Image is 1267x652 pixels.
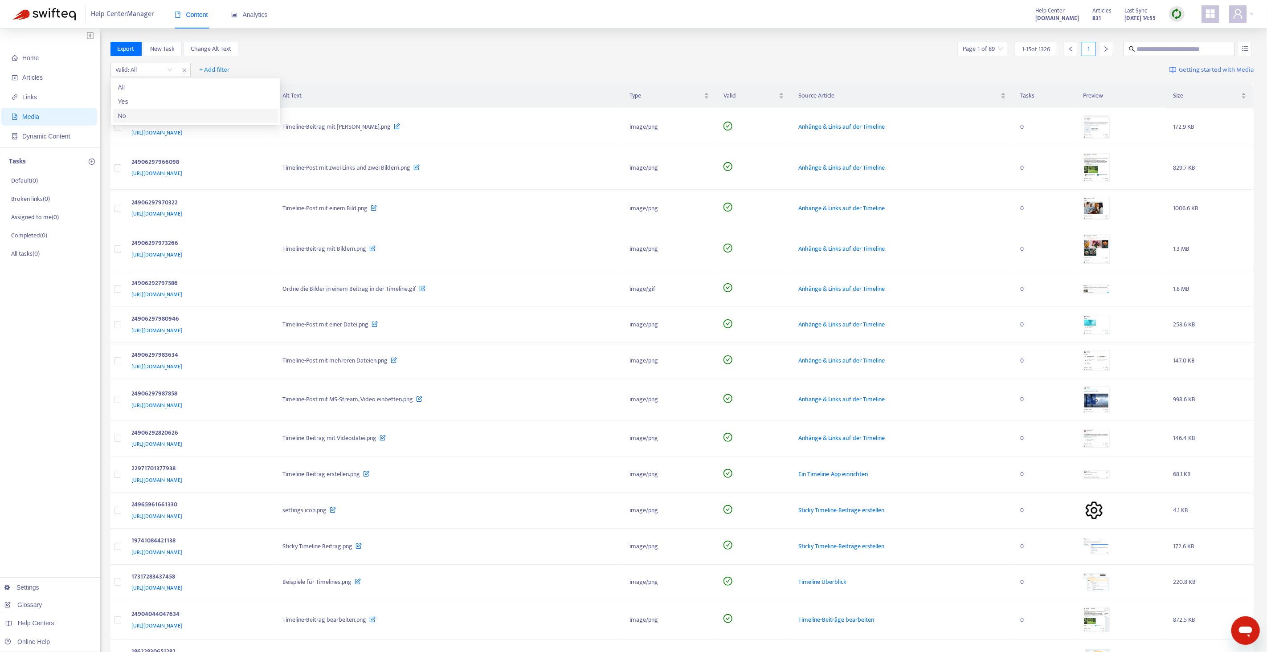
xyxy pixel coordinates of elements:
[1173,356,1247,366] div: 147.0 KB
[132,389,265,400] div: 24906297987858
[1083,607,1110,632] img: media-preview
[622,84,717,108] th: Type
[132,512,183,521] span: [URL][DOMAIN_NAME]
[1020,433,1069,443] div: 0
[1020,244,1069,254] div: 0
[11,212,59,222] p: Assigned to me ( 0 )
[132,428,265,440] div: 24906292820626
[1076,84,1166,108] th: Preview
[723,91,777,101] span: Valid
[110,42,142,56] button: Export
[629,91,703,101] span: Type
[1092,6,1111,16] span: Articles
[118,44,135,54] span: Export
[1035,13,1079,23] a: [DOMAIN_NAME]
[11,249,40,258] p: All tasks ( 0 )
[132,609,265,621] div: 24904044047634
[1173,505,1247,515] div: 4.1 KB
[9,156,26,167] p: Tasks
[1083,538,1110,555] img: media-preview
[132,621,183,630] span: [URL][DOMAIN_NAME]
[1022,45,1050,54] span: 1 - 15 of 1326
[622,493,717,529] td: image/png
[1103,46,1109,52] span: right
[798,433,885,443] span: Anhänge & Links auf der Timeline
[132,401,183,410] span: [URL][DOMAIN_NAME]
[91,6,155,23] span: Help Center Manager
[193,63,237,77] button: + Add filter
[132,548,183,557] span: [URL][DOMAIN_NAME]
[798,394,885,404] span: Anhänge & Links auf der Timeline
[191,44,231,54] span: Change Alt Text
[622,146,717,190] td: image/png
[723,577,732,586] span: check-circle
[1124,13,1156,23] strong: [DATE] 14:55
[132,250,183,259] span: [URL][DOMAIN_NAME]
[723,319,732,328] span: check-circle
[1173,542,1247,551] div: 172.6 KB
[791,84,1013,108] th: Source Article
[622,190,717,228] td: image/png
[132,572,265,583] div: 17317283437458
[132,128,183,137] span: [URL][DOMAIN_NAME]
[12,133,18,139] span: container
[132,278,265,290] div: 24906292797586
[1035,6,1065,16] span: Help Center
[1083,386,1110,413] img: media-preview
[12,74,18,81] span: account-book
[622,529,717,565] td: image/png
[1173,433,1247,443] div: 146.4 KB
[1173,91,1239,101] span: Size
[798,163,885,173] span: Anhänge & Links auf der Timeline
[622,379,717,421] td: image/png
[1231,616,1260,645] iframe: Button to launch messaging window
[1020,505,1069,515] div: 0
[1020,395,1069,404] div: 0
[1169,63,1254,77] a: Getting started with Media
[723,162,732,171] span: check-circle
[132,314,265,326] div: 24906297980946
[282,122,391,132] span: Timeline-Beitrag mit [PERSON_NAME].png
[12,114,18,120] span: file-image
[1082,42,1096,56] div: 1
[175,12,181,18] span: book
[1173,163,1247,173] div: 829.7 KB
[723,433,732,442] span: check-circle
[1173,615,1247,625] div: 872.5 KB
[22,54,39,61] span: Home
[12,94,18,100] span: link
[798,541,884,551] span: Sticky Timeline-Beiträge erstellen
[132,500,265,511] div: 24965961661330
[4,601,42,608] a: Glossary
[143,42,182,56] button: New Task
[282,244,366,254] span: Timeline-Beitrag mit Bildern.png
[275,84,622,108] th: Alt Text
[1020,204,1069,213] div: 0
[118,97,273,106] div: Yes
[1068,46,1074,52] span: left
[622,600,717,640] td: image/png
[282,541,352,551] span: Sticky Timeline Beitrag.png
[11,231,47,240] p: Completed ( 0 )
[282,505,327,515] span: settings icon.png
[22,113,39,120] span: Media
[1238,42,1252,56] button: unordered-list
[282,394,413,404] span: Timeline-Post mit MS-Stream, Video einbetten.png
[1020,320,1069,330] div: 0
[1020,122,1069,132] div: 0
[723,469,732,478] span: check-circle
[89,159,95,165] span: plus-circle
[1092,13,1101,23] strong: 831
[723,122,732,130] span: check-circle
[716,84,791,108] th: Valid
[282,469,360,479] span: Timeline-Beitrag erstellen.png
[11,194,50,204] p: Broken links ( 0 )
[132,326,183,335] span: [URL][DOMAIN_NAME]
[1020,284,1069,294] div: 0
[798,244,885,254] span: Anhänge & Links auf der Timeline
[622,108,717,146] td: image/png
[1173,395,1247,404] div: 998.6 KB
[1179,65,1254,75] span: Getting started with Media
[1083,470,1110,479] img: media-preview
[1173,284,1247,294] div: 1.8 MB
